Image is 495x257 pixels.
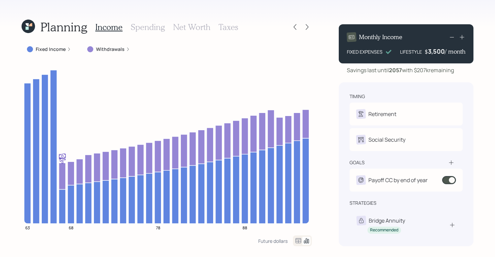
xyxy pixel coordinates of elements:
div: Payoff CC by end of year [368,176,428,184]
h3: Spending [131,22,165,32]
h3: Net Worth [173,22,210,32]
div: Bridge Annuity [369,217,405,225]
div: Future dollars [258,238,288,244]
div: LIFESTYLE [400,48,422,55]
div: FIXED EXPENSES [347,48,383,55]
tspan: 78 [156,225,160,230]
div: goals [350,159,365,166]
div: 3,500 [428,47,445,55]
h1: Planning [40,20,87,34]
div: Social Security [368,136,405,144]
h4: / month [445,48,465,55]
div: Retirement [368,110,396,118]
h3: Taxes [219,22,238,32]
label: Withdrawals [96,46,125,53]
label: Fixed Income [36,46,66,53]
h4: $ [425,48,428,55]
h4: Monthly Income [359,33,402,41]
div: Savings last until with $207k remaining [347,66,454,74]
tspan: 88 [242,225,247,230]
div: strategies [350,200,376,206]
div: Recommended [370,227,398,233]
b: 2057 [389,66,402,74]
h3: Income [95,22,123,32]
tspan: 63 [25,225,30,230]
tspan: 68 [69,225,73,230]
div: timing [350,93,365,100]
